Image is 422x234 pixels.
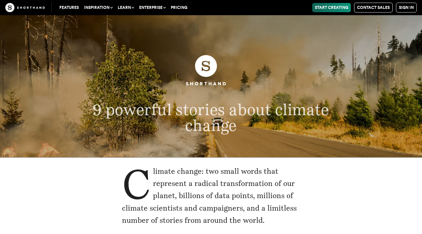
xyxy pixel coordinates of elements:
a: Start Creating [312,3,351,12]
a: Sign in [396,3,417,13]
button: Learn [115,3,136,12]
a: Pricing [168,3,190,12]
p: Climate change: two small words that represent a radical transformation of our planet, billions o... [122,165,300,227]
span: 9 powerful stories about climate change [93,100,329,135]
button: Enterprise [136,3,168,12]
img: The Craft [5,3,45,12]
a: Contact Sales [354,3,393,13]
a: Features [57,3,81,12]
button: Inspiration [81,3,115,12]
